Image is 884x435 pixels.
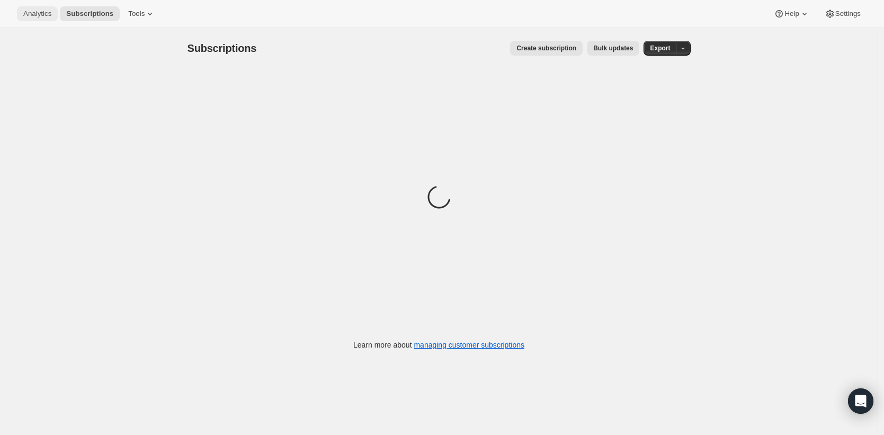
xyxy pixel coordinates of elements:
[353,340,524,350] p: Learn more about
[187,42,257,54] span: Subscriptions
[23,10,51,18] span: Analytics
[66,10,113,18] span: Subscriptions
[128,10,145,18] span: Tools
[818,6,867,21] button: Settings
[784,10,799,18] span: Help
[516,44,576,52] span: Create subscription
[60,6,120,21] button: Subscriptions
[848,388,873,414] div: Open Intercom Messenger
[510,41,583,56] button: Create subscription
[835,10,861,18] span: Settings
[644,41,676,56] button: Export
[593,44,633,52] span: Bulk updates
[767,6,816,21] button: Help
[650,44,670,52] span: Export
[414,341,524,349] a: managing customer subscriptions
[17,6,58,21] button: Analytics
[587,41,639,56] button: Bulk updates
[122,6,162,21] button: Tools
